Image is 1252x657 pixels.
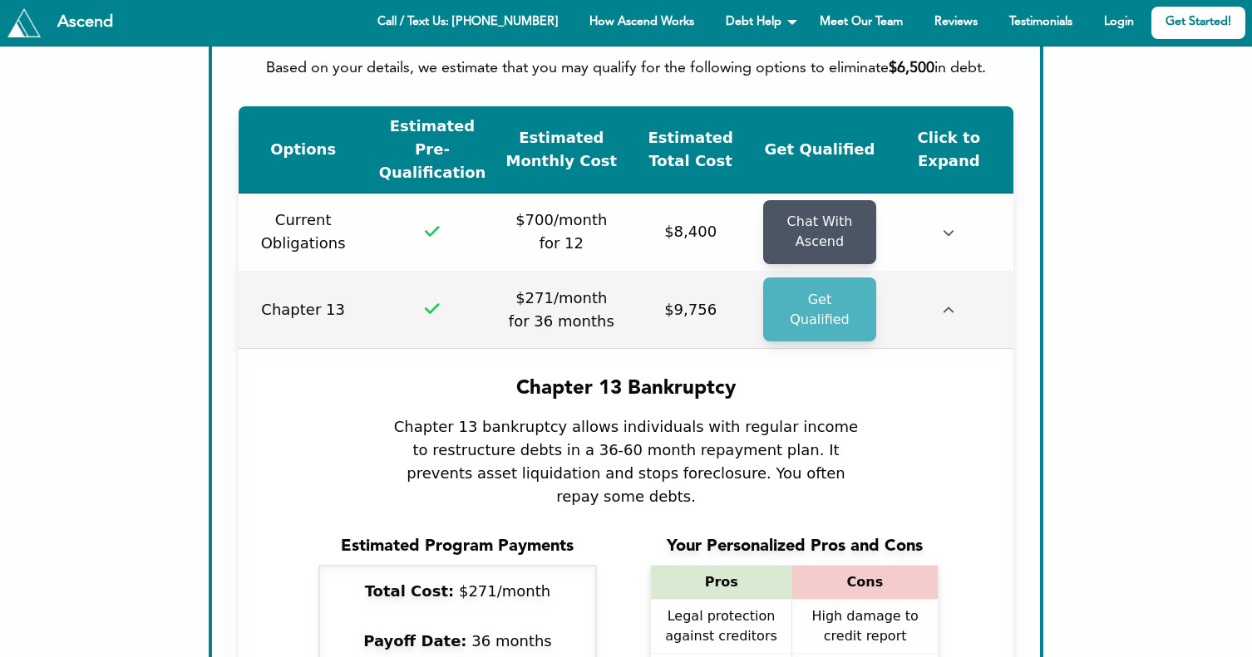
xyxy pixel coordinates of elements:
div: Chapter 13 Bankruptcy [516,375,736,402]
span: 36 months [471,632,551,650]
th: Estimated Monthly Cost [497,106,626,194]
a: Meet Our Team [806,7,917,39]
th: Estimated Total Cost [626,106,755,194]
b: Payoff Date: [363,632,466,650]
td: $700/month for 12 [497,194,626,271]
th: Options [239,106,367,194]
span: $271/month [459,582,550,600]
td: High damage to credit report [792,600,939,654]
th: Click to Expand [885,106,1013,194]
a: Debt Help [712,7,802,39]
a: Chat With Ascend [763,200,875,264]
div: Based on your details, we estimate that you may qualify for the following options to eliminate in... [239,56,1013,80]
a: Get Started! [1151,7,1245,39]
td: Chapter 13 [239,271,367,348]
td: $271/month for 36 months [497,271,626,348]
div: Estimated Program Payments [341,535,574,558]
td: Legal protection against creditors [650,600,791,654]
td: $9,756 [626,271,755,348]
a: How Ascend Works [575,7,708,39]
th: Estimated Pre-Qualification [367,106,496,194]
th: Pros [650,566,791,600]
b: Total Cost: [365,582,455,600]
a: Call / Text Us: [PHONE_NUMBER] [363,7,572,39]
td: $8,400 [626,194,755,271]
a: Testimonials [995,7,1087,39]
th: Cons [792,566,939,600]
a: Login [1090,7,1148,39]
div: Ascend [44,14,126,31]
a: Get Qualified [763,277,875,341]
a: Reviews [920,7,992,39]
a: Tryascend.com Ascend [3,4,131,41]
div: Your Personalized Pros and Cons [650,535,939,558]
span: $6,500 [889,61,934,76]
th: Get Qualified [755,106,884,194]
td: Current Obligations [239,194,367,271]
div: Chapter 13 bankruptcy allows individuals with regular income to restructure debts in a 36-60 mont... [386,415,867,508]
img: Tryascend.com [7,8,41,37]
